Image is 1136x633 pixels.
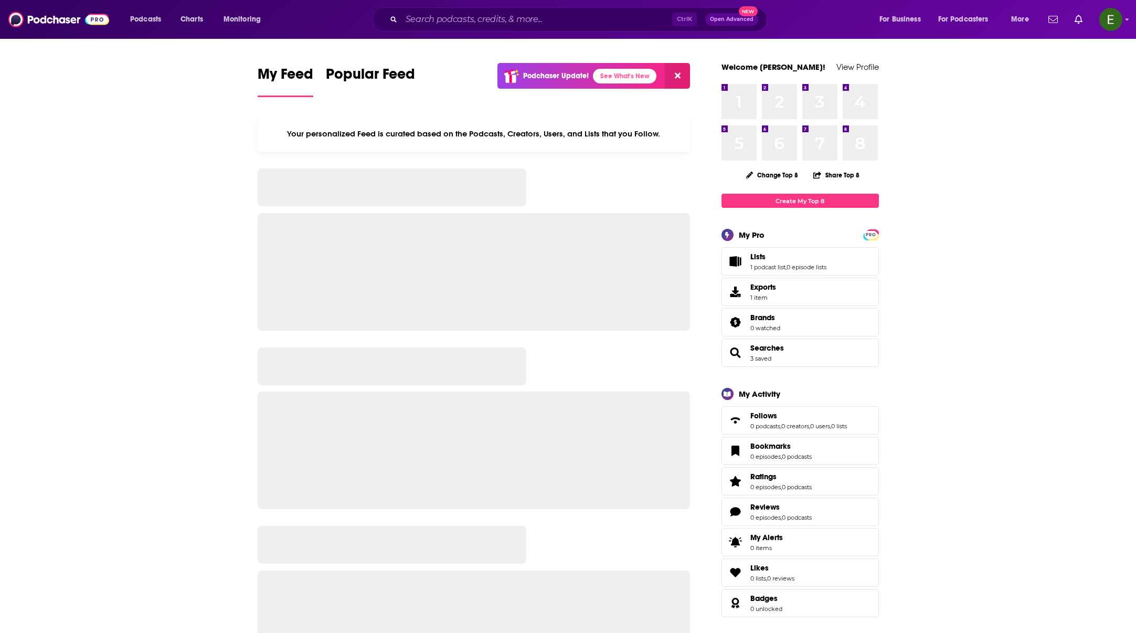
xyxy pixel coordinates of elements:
[750,453,781,460] a: 0 episodes
[1011,12,1029,27] span: More
[721,339,879,367] span: Searches
[750,313,780,322] a: Brands
[725,565,746,580] a: Likes
[785,263,787,271] span: ,
[750,605,782,613] a: 0 unlocked
[750,313,775,322] span: Brands
[8,9,109,29] img: Podchaser - Follow, Share and Rate Podcasts
[780,423,781,430] span: ,
[750,472,777,481] span: Ratings
[766,575,767,582] span: ,
[123,11,175,28] button: open menu
[750,441,791,451] span: Bookmarks
[750,544,783,552] span: 0 items
[750,263,785,271] a: 1 podcast list
[725,596,746,610] a: Badges
[781,453,782,460] span: ,
[1099,8,1122,31] span: Logged in as Emily.Kaplan
[830,423,831,430] span: ,
[879,12,921,27] span: For Business
[750,252,826,261] a: Lists
[750,324,780,332] a: 0 watched
[750,411,777,420] span: Follows
[721,528,879,556] a: My Alerts
[750,502,812,512] a: Reviews
[750,355,771,362] a: 3 saved
[781,423,809,430] a: 0 creators
[721,62,825,72] a: Welcome [PERSON_NAME]!
[1044,10,1062,28] a: Show notifications dropdown
[750,343,784,353] a: Searches
[787,263,826,271] a: 0 episode lists
[1070,10,1087,28] a: Show notifications dropdown
[258,65,313,97] a: My Feed
[750,533,783,542] span: My Alerts
[781,483,782,491] span: ,
[593,69,656,83] a: See What's New
[725,345,746,360] a: Searches
[938,12,989,27] span: For Podcasters
[750,441,812,451] a: Bookmarks
[931,11,1004,28] button: open menu
[865,231,877,239] span: PRO
[1004,11,1042,28] button: open menu
[739,6,758,16] span: New
[705,13,758,26] button: Open AdvancedNew
[725,315,746,330] a: Brands
[782,453,812,460] a: 0 podcasts
[750,563,769,573] span: Likes
[750,294,776,301] span: 1 item
[721,467,879,495] span: Ratings
[721,589,879,617] span: Badges
[523,71,589,80] p: Podchaser Update!
[672,13,697,26] span: Ctrl K
[721,278,879,306] a: Exports
[750,252,766,261] span: Lists
[739,389,780,399] div: My Activity
[750,575,766,582] a: 0 lists
[725,504,746,519] a: Reviews
[750,502,780,512] span: Reviews
[740,168,805,182] button: Change Top 8
[326,65,415,97] a: Popular Feed
[1099,8,1122,31] img: User Profile
[216,11,274,28] button: open menu
[750,594,782,603] a: Badges
[750,514,781,521] a: 0 episodes
[750,282,776,292] span: Exports
[767,575,794,582] a: 0 reviews
[739,230,765,240] div: My Pro
[721,194,879,208] a: Create My Top 8
[1099,8,1122,31] button: Show profile menu
[781,514,782,521] span: ,
[750,411,847,420] a: Follows
[721,406,879,435] span: Follows
[725,254,746,269] a: Lists
[809,423,810,430] span: ,
[810,423,830,430] a: 0 users
[865,230,877,238] a: PRO
[750,594,778,603] span: Badges
[383,7,777,31] div: Search podcasts, credits, & more...
[750,563,794,573] a: Likes
[721,437,879,465] span: Bookmarks
[710,17,753,22] span: Open Advanced
[872,11,934,28] button: open menu
[831,423,847,430] a: 0 lists
[721,558,879,587] span: Likes
[258,65,313,89] span: My Feed
[401,11,672,28] input: Search podcasts, credits, & more...
[750,423,780,430] a: 0 podcasts
[750,483,781,491] a: 0 episodes
[130,12,161,27] span: Podcasts
[181,12,203,27] span: Charts
[836,62,879,72] a: View Profile
[725,413,746,428] a: Follows
[224,12,261,27] span: Monitoring
[725,284,746,299] span: Exports
[750,472,812,481] a: Ratings
[725,474,746,489] a: Ratings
